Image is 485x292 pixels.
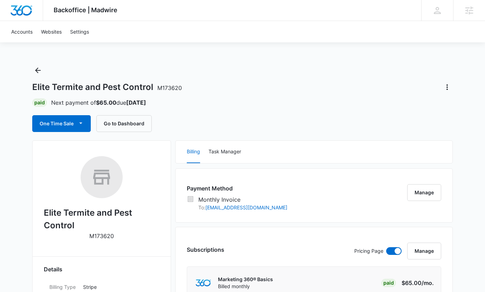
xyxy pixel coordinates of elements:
strong: $65.00 [96,99,116,106]
a: [EMAIL_ADDRESS][DOMAIN_NAME] [205,204,287,210]
a: Websites [37,21,66,42]
img: marketing360Logo [196,279,211,287]
h3: Subscriptions [187,245,224,254]
a: Accounts [7,21,37,42]
p: To: [198,204,287,211]
p: Next payment of due [51,98,146,107]
button: One Time Sale [32,115,91,132]
p: Stripe [83,283,154,291]
span: Backoffice | Madwire [54,6,117,14]
dt: Billing Type [49,283,77,291]
p: Pricing Page [354,247,383,255]
button: Go to Dashboard [96,115,152,132]
button: Billing [187,141,200,163]
button: Back [32,65,43,76]
button: Actions [442,82,453,93]
p: Billed monthly [218,283,273,290]
button: Manage [407,184,441,201]
span: Details [44,265,62,273]
span: M173620 [157,84,182,91]
h2: Elite Termite and Pest Control [44,207,159,232]
span: /mo. [422,279,434,286]
div: Paid [381,279,396,287]
a: Settings [66,21,93,42]
p: $65.00 [401,279,434,287]
h3: Payment Method [187,184,287,193]
p: Marketing 360® Basics [218,276,273,283]
button: Manage [407,243,441,259]
h1: Elite Termite and Pest Control [32,82,182,92]
div: Paid [32,98,47,107]
strong: [DATE] [126,99,146,106]
p: M173620 [89,232,114,240]
button: Task Manager [209,141,241,163]
p: Monthly Invoice [198,195,287,204]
